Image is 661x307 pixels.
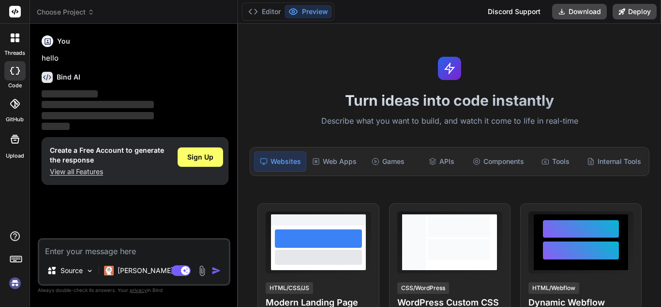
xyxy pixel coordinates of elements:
[42,90,98,97] span: ‌
[613,4,657,19] button: Deploy
[397,282,449,294] div: CSS/WordPress
[42,53,228,64] p: hello
[308,151,361,172] div: Web Apps
[50,167,164,177] p: View all Features
[196,265,208,276] img: attachment
[583,151,645,172] div: Internal Tools
[42,112,154,119] span: ‌
[42,101,154,108] span: ‌
[530,151,581,172] div: Tools
[528,282,579,294] div: HTML/Webflow
[244,92,655,109] h1: Turn ideas into code instantly
[552,4,607,19] button: Download
[254,151,306,172] div: Websites
[86,267,94,275] img: Pick Models
[42,123,70,130] span: ‌
[244,115,655,128] p: Describe what you want to build, and watch it come to life in real-time
[130,287,147,293] span: privacy
[416,151,467,172] div: APIs
[469,151,528,172] div: Components
[118,266,190,275] p: [PERSON_NAME] 4 S..
[50,145,164,165] h1: Create a Free Account to generate the response
[187,152,213,162] span: Sign Up
[6,115,24,124] label: GitHub
[362,151,414,172] div: Games
[38,286,230,295] p: Always double-check its answers. Your in Bind
[211,266,221,275] img: icon
[244,5,285,18] button: Editor
[482,4,546,19] div: Discord Support
[104,266,114,275] img: Claude 4 Sonnet
[8,81,22,90] label: code
[7,275,23,291] img: signin
[57,72,80,82] h6: Bind AI
[266,282,313,294] div: HTML/CSS/JS
[285,5,332,18] button: Preview
[6,152,24,160] label: Upload
[60,266,83,275] p: Source
[4,49,25,57] label: threads
[57,36,70,46] h6: You
[37,7,94,17] span: Choose Project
